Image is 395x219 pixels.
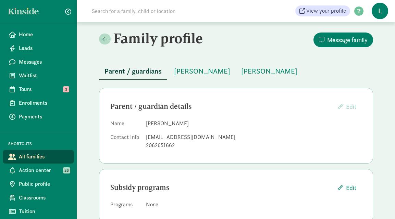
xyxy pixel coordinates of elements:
[19,180,69,188] span: Public profile
[306,7,346,15] span: View your profile
[295,5,350,16] a: View your profile
[313,33,373,47] button: Message family
[88,4,280,18] input: Search for a family, child or location
[3,55,74,69] a: Messages
[19,113,69,121] span: Payments
[19,44,69,52] span: Leads
[327,35,368,44] span: Message family
[110,119,140,130] dt: Name
[174,66,230,77] span: [PERSON_NAME]
[146,201,362,209] div: None
[346,103,356,111] span: Edit
[3,96,74,110] a: Enrollments
[110,201,140,211] dt: Programs
[3,110,74,124] a: Payments
[63,167,70,173] span: 26
[19,85,69,93] span: Tours
[3,177,74,191] a: Public profile
[19,58,69,66] span: Messages
[3,28,74,41] a: Home
[19,72,69,80] span: Waitlist
[19,30,69,39] span: Home
[104,66,162,77] span: Parent / guardians
[241,66,297,77] span: [PERSON_NAME]
[146,141,362,150] div: 2062651662
[3,69,74,82] a: Waitlist
[169,63,236,79] button: [PERSON_NAME]
[361,186,395,219] iframe: Chat Widget
[63,86,69,92] span: 3
[3,82,74,96] a: Tours 3
[3,164,74,177] a: Action center 26
[346,183,356,192] span: Edit
[19,207,69,216] span: Tuition
[3,191,74,205] a: Classrooms
[3,41,74,55] a: Leads
[236,63,303,79] button: [PERSON_NAME]
[110,133,140,152] dt: Contact Info
[99,30,235,47] h2: Family profile
[236,67,303,75] a: [PERSON_NAME]
[332,99,362,114] button: Edit
[110,101,332,112] div: Parent / guardian details
[99,67,167,75] a: Parent / guardians
[332,180,362,195] button: Edit
[19,166,69,175] span: Action center
[19,99,69,107] span: Enrollments
[19,194,69,202] span: Classrooms
[3,205,74,218] a: Tuition
[110,182,332,193] div: Subsidy programs
[3,150,74,164] a: All families
[372,3,388,19] span: L
[19,153,69,161] span: All families
[146,133,362,141] div: [EMAIL_ADDRESS][DOMAIN_NAME]
[169,67,236,75] a: [PERSON_NAME]
[99,63,167,80] button: Parent / guardians
[146,119,362,128] dd: [PERSON_NAME]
